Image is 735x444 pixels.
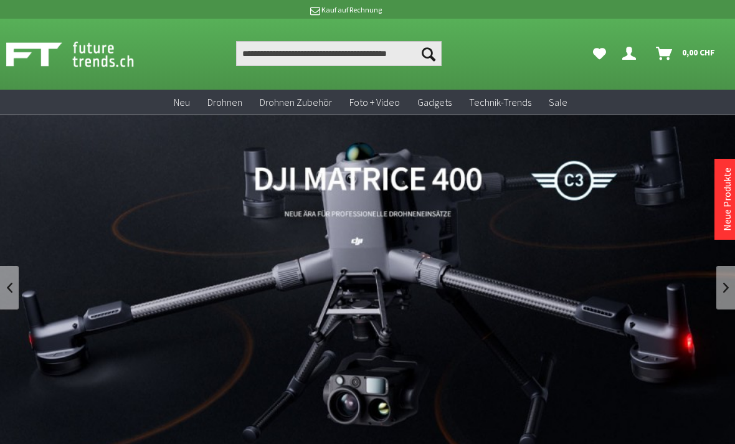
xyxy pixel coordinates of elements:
a: Gadgets [409,90,460,115]
span: Foto + Video [349,96,400,108]
button: Suchen [415,41,442,66]
span: 0,00 CHF [682,42,715,62]
a: Neue Produkte [721,168,733,231]
span: Technik-Trends [469,96,531,108]
a: Drohnen Zubehör [251,90,341,115]
span: Sale [549,96,567,108]
a: Dein Konto [617,41,646,66]
input: Produkt, Marke, Kategorie, EAN, Artikelnummer… [236,41,442,66]
a: Foto + Video [341,90,409,115]
span: Gadgets [417,96,452,108]
span: Drohnen [207,96,242,108]
a: Sale [540,90,576,115]
a: Neu [165,90,199,115]
a: Technik-Trends [460,90,540,115]
a: Meine Favoriten [587,41,612,66]
a: Drohnen [199,90,251,115]
img: Shop Futuretrends - zur Startseite wechseln [6,39,161,70]
a: Warenkorb [651,41,721,66]
span: Drohnen Zubehör [260,96,332,108]
span: Neu [174,96,190,108]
